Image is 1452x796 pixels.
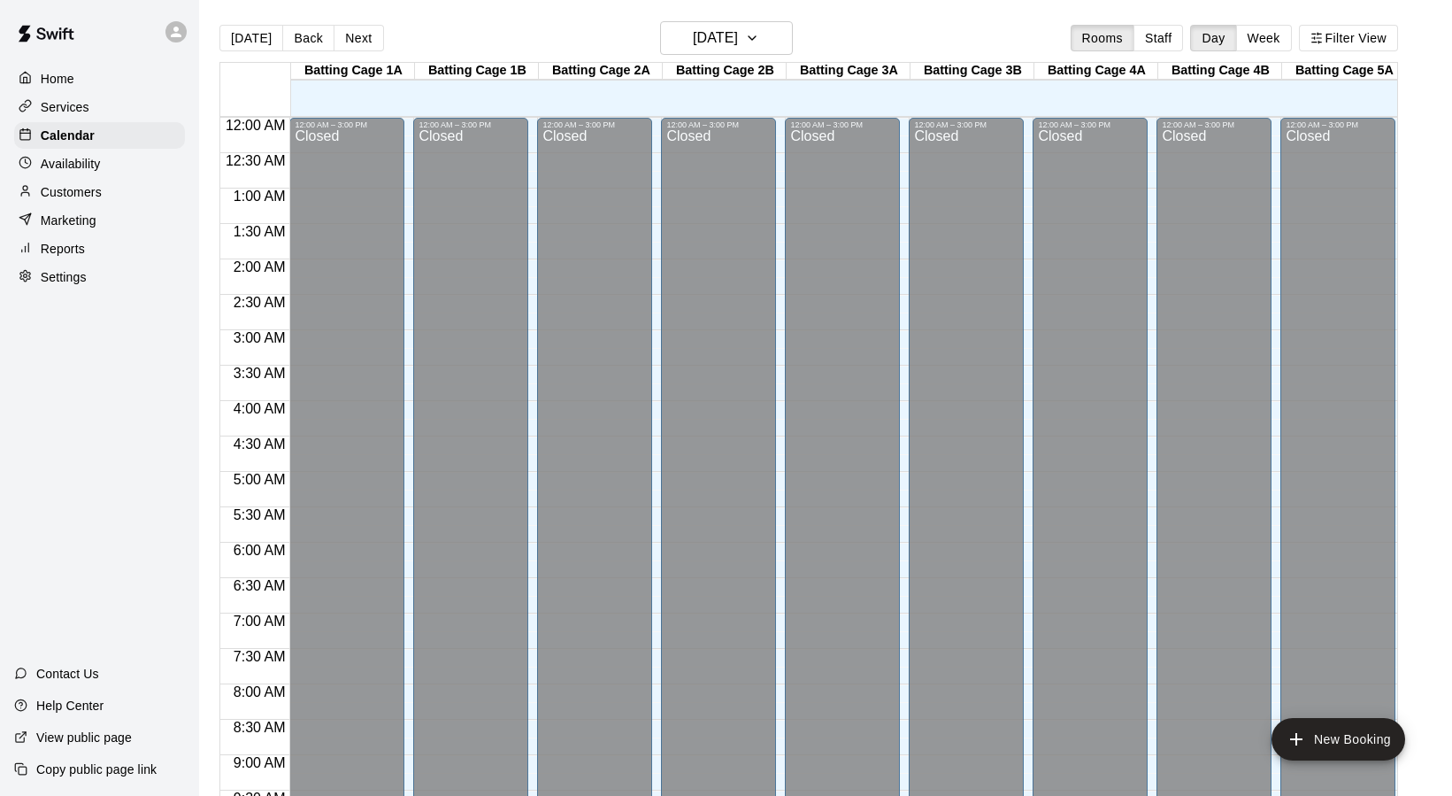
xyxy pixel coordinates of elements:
[229,189,290,204] span: 1:00 AM
[660,21,793,55] button: [DATE]
[1286,120,1390,129] div: 12:00 AM – 3:00 PM
[14,236,185,262] a: Reports
[1162,120,1266,129] div: 12:00 AM – 3:00 PM
[1071,25,1134,51] button: Rooms
[36,697,104,715] p: Help Center
[910,63,1034,80] div: Batting Cage 3B
[221,153,290,168] span: 12:30 AM
[229,720,290,735] span: 8:30 AM
[219,25,283,51] button: [DATE]
[14,94,185,120] a: Services
[14,207,185,234] a: Marketing
[41,212,96,229] p: Marketing
[229,259,290,274] span: 2:00 AM
[693,26,738,50] h6: [DATE]
[1236,25,1292,51] button: Week
[229,614,290,629] span: 7:00 AM
[229,224,290,239] span: 1:30 AM
[1299,25,1398,51] button: Filter View
[41,268,87,286] p: Settings
[221,118,290,133] span: 12:00 AM
[229,755,290,770] span: 9:00 AM
[790,120,895,129] div: 12:00 AM – 3:00 PM
[229,366,290,381] span: 3:30 AM
[14,264,185,290] a: Settings
[229,472,290,487] span: 5:00 AM
[41,98,89,116] p: Services
[291,63,415,80] div: Batting Cage 1A
[36,761,157,778] p: Copy public page link
[1158,63,1282,80] div: Batting Cage 4B
[419,120,523,129] div: 12:00 AM – 3:00 PM
[41,240,85,258] p: Reports
[36,729,132,746] p: View public page
[14,151,185,177] a: Availability
[41,70,74,88] p: Home
[14,66,185,92] a: Home
[282,25,334,51] button: Back
[14,122,185,149] a: Calendar
[41,127,95,144] p: Calendar
[539,63,663,80] div: Batting Cage 2A
[1038,120,1142,129] div: 12:00 AM – 3:00 PM
[229,578,290,593] span: 6:30 AM
[36,665,99,683] p: Contact Us
[229,507,290,522] span: 5:30 AM
[1271,718,1405,761] button: add
[229,437,290,452] span: 4:30 AM
[14,179,185,205] a: Customers
[666,120,771,129] div: 12:00 AM – 3:00 PM
[1034,63,1158,80] div: Batting Cage 4A
[1133,25,1184,51] button: Staff
[41,155,101,173] p: Availability
[914,120,1018,129] div: 12:00 AM – 3:00 PM
[787,63,910,80] div: Batting Cage 3A
[663,63,787,80] div: Batting Cage 2B
[295,120,399,129] div: 12:00 AM – 3:00 PM
[542,120,647,129] div: 12:00 AM – 3:00 PM
[229,684,290,699] span: 8:00 AM
[229,330,290,345] span: 3:00 AM
[229,649,290,664] span: 7:30 AM
[334,25,383,51] button: Next
[1282,63,1406,80] div: Batting Cage 5A
[41,183,102,201] p: Customers
[229,401,290,416] span: 4:00 AM
[1190,25,1236,51] button: Day
[229,295,290,310] span: 2:30 AM
[415,63,539,80] div: Batting Cage 1B
[229,543,290,558] span: 6:00 AM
